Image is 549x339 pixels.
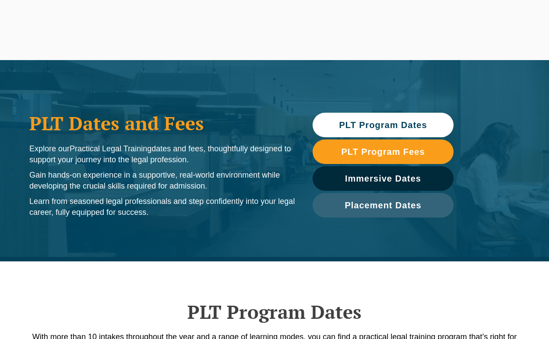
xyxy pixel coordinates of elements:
p: Learn from seasoned legal professionals and step confidently into your legal career, fully equipp... [29,196,295,218]
span: PLT Program Dates [339,121,427,129]
span: Immersive Dates [345,174,421,183]
span: Practical Legal Training [70,144,151,153]
a: Placement Dates [313,193,454,218]
span: PLT Program Fees [341,147,425,156]
p: Gain hands-on experience in a supportive, real-world environment while developing the crucial ski... [29,170,295,192]
a: Immersive Dates [313,166,454,191]
a: PLT Program Fees [313,139,454,164]
h1: PLT Dates and Fees [29,112,295,134]
span: Placement Dates [345,201,421,210]
p: Explore our dates and fees, thoughtfully designed to support your journey into the legal profession. [29,143,295,165]
h2: PLT Program Dates [25,301,524,323]
a: PLT Program Dates [313,113,454,137]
